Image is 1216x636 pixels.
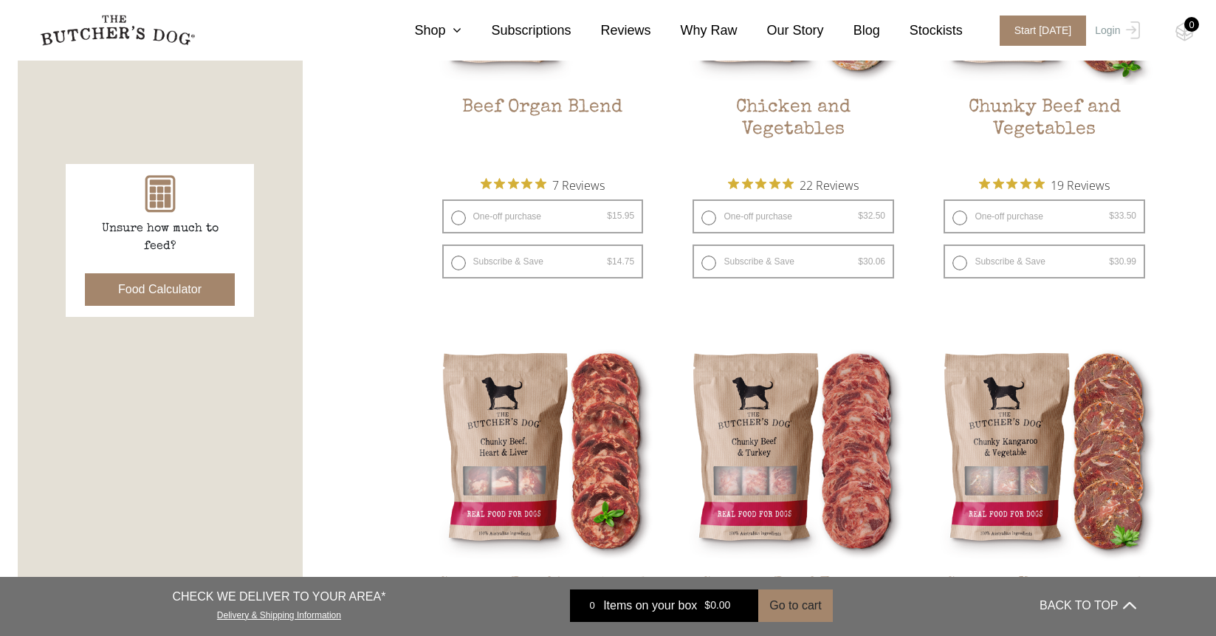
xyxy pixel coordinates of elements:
[581,598,603,613] div: 0
[1109,211,1136,221] bdi: 33.50
[552,174,605,196] span: 7 Reviews
[858,211,863,221] span: $
[442,245,644,278] label: Subscribe & Save
[944,245,1145,278] label: Subscribe & Save
[681,97,905,166] h2: Chicken and Vegetables
[1109,256,1136,267] bdi: 30.99
[800,174,859,196] span: 22 Reviews
[1091,16,1139,46] a: Login
[728,174,859,196] button: Rated 4.9 out of 5 stars from 22 reviews. Jump to reviews.
[1109,256,1114,267] span: $
[1109,211,1114,221] span: $
[979,174,1110,196] button: Rated 5 out of 5 stars from 19 reviews. Jump to reviews.
[603,597,697,615] span: Items on your box
[858,256,885,267] bdi: 30.06
[607,211,612,221] span: $
[385,21,461,41] a: Shop
[481,174,605,196] button: Rated 5 out of 5 stars from 7 reviews. Jump to reviews.
[442,199,644,233] label: One-off purchase
[431,97,655,166] h2: Beef Organ Blend
[431,339,655,563] img: Chunky Beef Heart and Liver
[858,211,885,221] bdi: 32.50
[85,273,235,306] button: Food Calculator
[932,97,1156,166] h2: Chunky Beef and Vegetables
[758,589,832,622] button: Go to cart
[944,199,1145,233] label: One-off purchase
[86,220,234,256] p: Unsure how much to feed?
[607,211,634,221] bdi: 15.95
[607,256,612,267] span: $
[570,589,758,622] a: 0 Items on your box $0.00
[217,606,341,620] a: Delivery & Shipping Information
[704,600,730,612] bdi: 0.00
[932,339,1156,563] img: Chunky Kangaroo and Vegetables
[985,16,1092,46] a: Start [DATE]
[1051,174,1110,196] span: 19 Reviews
[693,245,894,278] label: Subscribe & Save
[1040,588,1136,623] button: BACK TO TOP
[1000,16,1087,46] span: Start [DATE]
[693,199,894,233] label: One-off purchase
[571,21,651,41] a: Reviews
[651,21,738,41] a: Why Raw
[681,339,905,563] img: Chunky Beef Turkey and Vegetables
[880,21,963,41] a: Stockists
[704,600,710,612] span: $
[172,588,385,606] p: CHECK WE DELIVER TO YOUR AREA*
[738,21,824,41] a: Our Story
[1175,22,1194,41] img: TBD_Cart-Empty.png
[858,256,863,267] span: $
[824,21,880,41] a: Blog
[461,21,571,41] a: Subscriptions
[1184,17,1199,32] div: 0
[607,256,634,267] bdi: 14.75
